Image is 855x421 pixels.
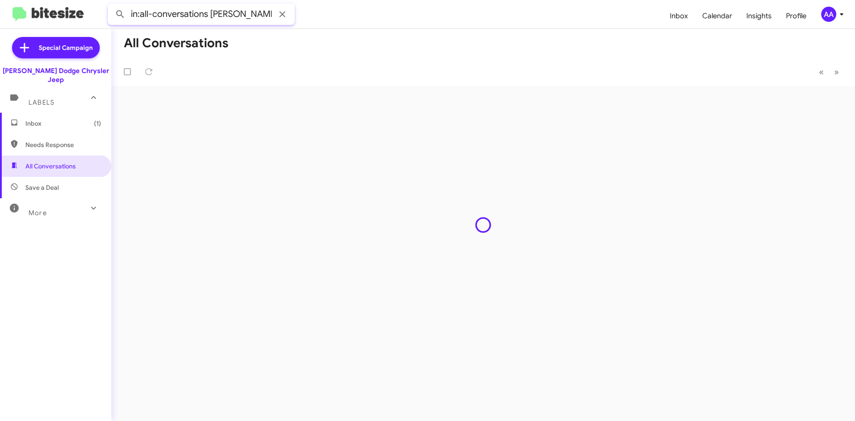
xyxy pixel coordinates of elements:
span: » [834,66,839,78]
span: (1) [94,119,101,128]
span: « [819,66,824,78]
span: Inbox [25,119,101,128]
span: Special Campaign [39,43,93,52]
span: More [28,209,47,217]
button: AA [814,7,845,22]
a: Inbox [663,3,695,29]
a: Profile [779,3,814,29]
button: Previous [814,63,829,81]
a: Special Campaign [12,37,100,58]
a: Insights [739,3,779,29]
input: Search [108,4,295,25]
span: Labels [28,98,54,106]
span: All Conversations [25,162,76,171]
a: Calendar [695,3,739,29]
span: Needs Response [25,140,101,149]
span: Save a Deal [25,183,59,192]
h1: All Conversations [124,36,228,50]
div: AA [821,7,836,22]
nav: Page navigation example [814,63,844,81]
button: Next [829,63,844,81]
